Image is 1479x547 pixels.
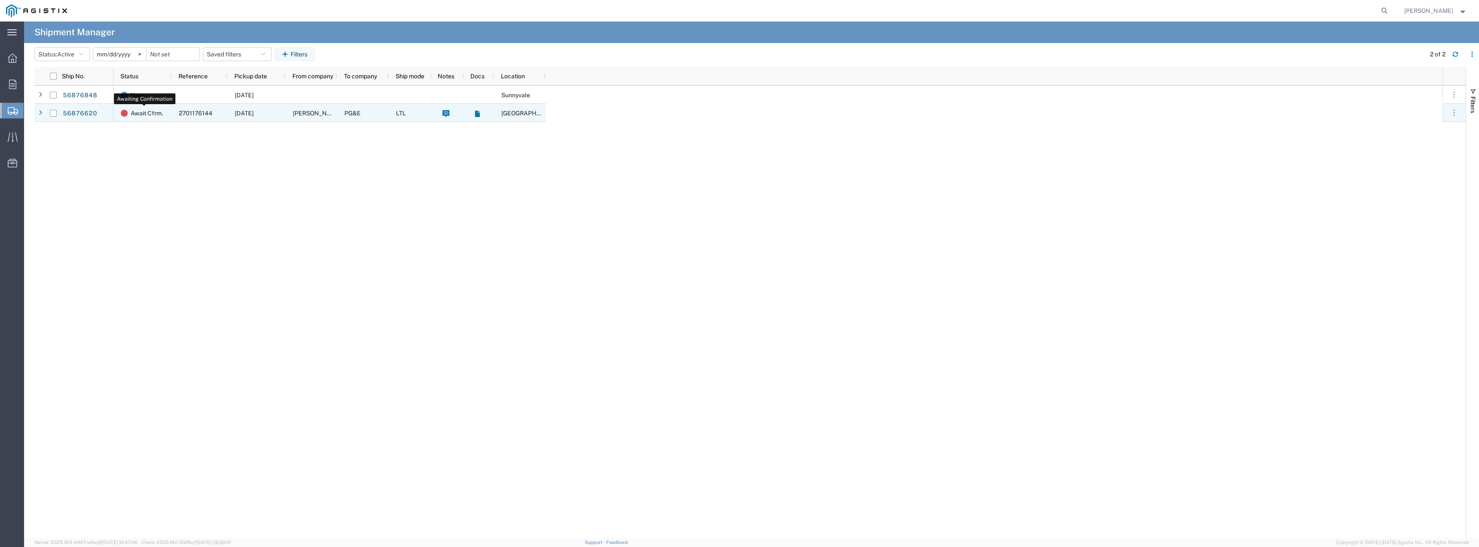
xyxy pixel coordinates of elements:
span: Pickup date [234,73,267,80]
input: Not set [93,48,146,61]
span: PG&E [344,110,361,117]
span: From company [292,73,333,80]
span: LTL [396,110,406,117]
input: Not set [147,48,199,61]
a: 56876848 [62,89,98,102]
span: Docs [470,73,485,80]
span: Ship No. [62,73,85,80]
span: David Rosales [1404,6,1453,15]
span: To company [344,73,377,80]
span: VALIN [293,110,342,117]
img: logo [6,4,67,17]
span: [DATE] 09:39:01 [196,540,231,545]
span: Client: 2025.19.0-129fbcf [141,540,231,545]
a: 56876620 [62,107,98,121]
span: Sunnyvale [501,92,530,99]
span: 09/19/2025 [235,92,254,99]
span: Ship mode [396,73,424,80]
button: [PERSON_NAME] [1404,6,1467,16]
span: Location [501,73,525,80]
span: 2701176144 [179,110,212,117]
span: Copyright © [DATE]-[DATE] Agistix Inc., All Rights Reserved [1336,539,1469,546]
span: Server: 2025.19.0-d447cefac8f [34,540,138,545]
span: Active [57,51,74,58]
span: New [131,86,144,104]
span: Fresno DC [501,110,563,117]
h4: Shipment Manager [34,22,115,43]
button: Status:Active [34,47,90,61]
span: Await Cfrm. [131,104,163,122]
span: 09/19/2025 [235,110,254,117]
span: Reference [178,73,208,80]
span: Filters [1470,96,1476,113]
span: Status [120,73,138,80]
span: Notes [438,73,454,80]
a: Feedback [606,540,628,545]
button: Filters [275,47,315,61]
button: Saved filters [203,47,272,61]
span: [DATE] 10:47:06 [103,540,138,545]
div: 2 of 2 [1430,50,1445,59]
a: Support [585,540,606,545]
